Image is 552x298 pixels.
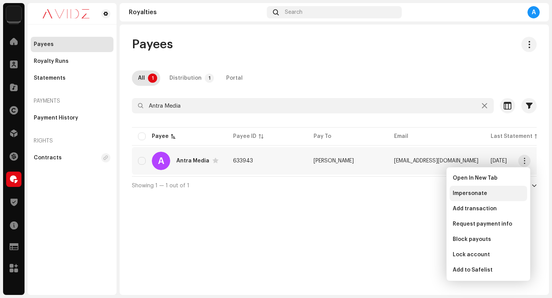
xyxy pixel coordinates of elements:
[138,70,145,86] div: All
[453,206,497,212] span: Add transaction
[31,70,113,86] re-m-nav-item: Statements
[132,37,173,52] span: Payees
[453,267,493,273] span: Add to Safelist
[169,70,202,86] div: Distribution
[527,6,540,18] div: A
[233,158,253,164] span: 633943
[132,183,189,188] span: Showing 1 — 1 out of 1
[226,70,243,86] div: Portal
[31,110,113,126] re-m-nav-item: Payment History
[148,74,157,83] p-badge: 1
[31,132,113,150] re-a-nav-header: Rights
[453,252,490,258] span: Lock account
[453,190,487,196] span: Impersonate
[34,9,98,18] img: 0c631eef-60b6-411a-a233-6856366a70de
[31,54,113,69] re-m-nav-item: Royalty Runs
[6,6,21,21] img: 10d72f0b-d06a-424f-aeaa-9c9f537e57b6
[129,9,264,15] div: Royalties
[34,41,54,47] div: Payees
[176,158,209,164] div: Antra Media
[31,92,113,110] re-a-nav-header: Payments
[285,9,302,15] span: Search
[453,175,498,181] span: Open In New Tab
[491,133,532,140] div: Last Statement
[233,133,256,140] div: Payee ID
[34,75,66,81] div: Statements
[453,236,491,242] span: Block payouts
[152,152,170,170] div: A
[31,150,113,165] re-m-nav-item: Contracts
[314,158,354,164] span: Midhun Kumar
[31,37,113,52] re-m-nav-item: Payees
[205,74,214,83] p-badge: 1
[34,155,62,161] div: Contracts
[453,221,512,227] span: Request payment info
[152,133,169,140] div: Payee
[34,115,78,121] div: Payment History
[132,98,494,113] input: Search
[491,158,507,164] span: Jun 2025
[394,158,478,164] span: anantramedia@gmail.com
[34,58,69,64] div: Royalty Runs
